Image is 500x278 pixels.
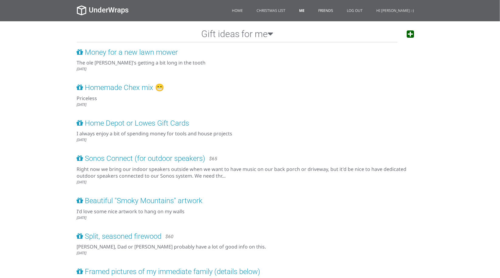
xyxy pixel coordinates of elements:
span: Beautiful "Smoky Mountains" artwork [85,196,203,205]
a: Split, seasoned firewood $60 [77,232,423,240]
div: [PERSON_NAME], Dad or [PERSON_NAME] probably have a lot of good info on this. [77,243,423,250]
small: $60 [166,232,174,239]
span: Framed pictures of my immediate family (details below) [85,267,260,276]
h2: Gift ideas for me [77,27,398,42]
div: [DATE] [77,102,423,107]
div: [DATE] [77,179,423,185]
a: Beautiful "Smoky Mountains" artwork [77,197,423,205]
a: Homemade Chex mix 😁 [77,84,423,92]
a: UnderWraps [77,6,129,14]
div: I'd love some nice artwork to hang on my walls [77,208,423,215]
a: Framed pictures of my immediate family (details below) [77,268,423,276]
span: Money for a new lawn mower [85,48,178,57]
div: Right now we bring our indoor speakers outside when we want to have music on our back porch or dr... [77,166,423,180]
div: Priceless [77,95,423,102]
a: Sonos Connect (for outdoor speakers) $65 [77,155,423,162]
small: $65 [209,155,218,162]
span: Sonos Connect (for outdoor speakers) [85,154,205,163]
a: Money for a new lawn mower [77,48,423,56]
div: [DATE] [77,215,423,220]
div: [DATE] [77,250,423,255]
div: The ole [PERSON_NAME]'s getting a bit long in the tooth [77,59,423,66]
span: Home Depot or Lowes Gift Cards [85,119,189,127]
div: [DATE] [77,66,423,71]
div: [DATE] [77,137,423,142]
span: Homemade Chex mix 😁 [85,83,164,92]
a: Home Depot or Lowes Gift Cards [77,119,423,127]
span: UnderWraps [89,6,129,14]
span: Split, seasoned firewood [85,232,162,241]
div: I always enjoy a bit of spending money for tools and house projects [77,130,423,137]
